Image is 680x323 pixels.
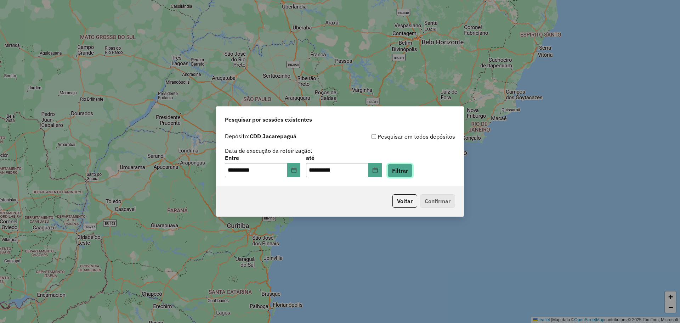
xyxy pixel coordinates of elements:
label: até [306,154,381,162]
label: Depósito: [225,132,296,140]
label: Data de execução da roteirização: [225,146,312,155]
strong: CDD Jacarepaguá [250,133,296,140]
span: Pesquisar por sessões existentes [225,115,312,124]
button: Filtrar [387,164,413,177]
label: Entre [225,154,300,162]
button: Voltar [392,194,417,208]
div: Pesquisar em todos depósitos [340,132,455,141]
button: Choose Date [287,163,301,177]
button: Choose Date [368,163,382,177]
